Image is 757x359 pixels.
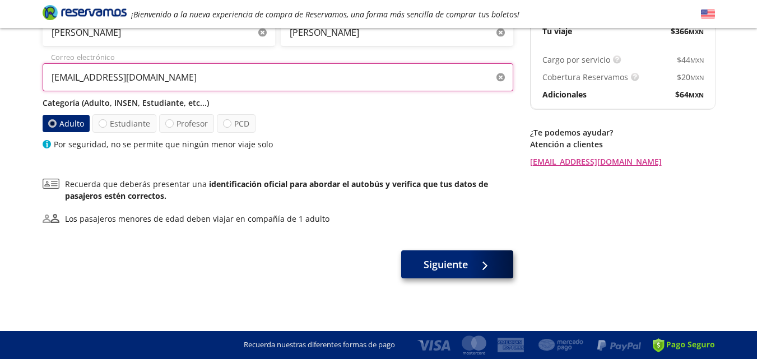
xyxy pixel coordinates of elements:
span: $ 44 [677,54,704,66]
input: Apellido Paterno [281,18,513,46]
p: Categoría (Adulto, INSEN, Estudiante, etc...) [43,97,513,109]
a: [EMAIL_ADDRESS][DOMAIN_NAME] [530,156,715,167]
input: Correo electrónico [43,63,513,91]
small: MXN [689,91,704,99]
p: Adicionales [542,88,587,100]
p: Por seguridad, no se permite que ningún menor viaje solo [54,138,273,150]
b: identificación oficial para abordar el autobús y verifica que tus datos de pasajeros estén correc... [65,179,488,201]
div: Los pasajeros menores de edad deben viajar en compañía de 1 adulto [65,213,329,225]
button: English [701,7,715,21]
input: Nombre (s) [43,18,275,46]
p: Recuerda nuestras diferentes formas de pago [244,339,395,351]
small: MXN [689,27,704,36]
a: Brand Logo [43,4,127,24]
span: Siguiente [424,257,468,272]
small: MXN [690,73,704,82]
p: Cargo por servicio [542,54,610,66]
label: Adulto [42,115,90,132]
label: PCD [217,114,256,133]
p: ¿Te podemos ayudar? [530,127,715,138]
label: Estudiante [92,114,156,133]
button: Siguiente [401,250,513,278]
span: $ 366 [671,25,704,37]
small: MXN [690,56,704,64]
span: $ 64 [675,88,704,100]
p: Cobertura Reservamos [542,71,628,83]
span: $ 20 [677,71,704,83]
em: ¡Bienvenido a la nueva experiencia de compra de Reservamos, una forma más sencilla de comprar tus... [131,9,519,20]
i: Brand Logo [43,4,127,21]
p: Recuerda que deberás presentar una [65,178,513,202]
label: Profesor [159,114,214,133]
p: Tu viaje [542,25,572,37]
p: Atención a clientes [530,138,715,150]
